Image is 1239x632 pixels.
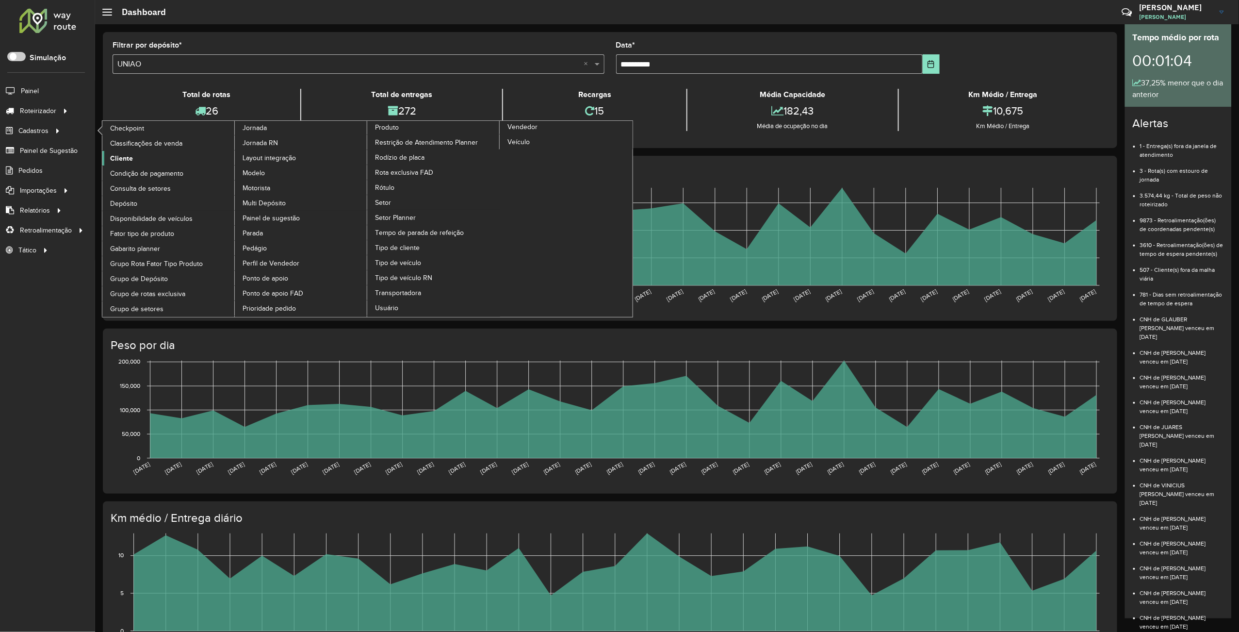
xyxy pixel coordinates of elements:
span: Clear all [584,58,592,70]
a: Tipo de cliente [367,240,500,255]
li: CNH de [PERSON_NAME] venceu em [DATE] [1140,391,1224,416]
text: [DATE] [795,461,814,475]
a: Tempo de parada de refeição [367,225,500,240]
text: [DATE] [827,461,845,475]
span: Condição de pagamento [110,168,183,179]
div: 15 [505,100,684,121]
span: Restrição de Atendimento Planner [375,137,478,148]
a: Vendedor [367,121,633,317]
div: Total de entregas [304,89,500,100]
text: 150,000 [120,383,140,389]
span: Rodízio de placa [375,152,424,163]
a: Fator tipo de produto [102,226,235,241]
text: [DATE] [732,461,750,475]
div: 10,675 [901,100,1105,121]
text: 0 [137,455,140,461]
li: CNH de JUARES [PERSON_NAME] venceu em [DATE] [1140,416,1224,449]
text: [DATE] [1047,288,1065,302]
span: Perfil de Vendedor [243,258,299,268]
li: 3.574,44 kg - Total de peso não roteirizado [1140,184,1224,209]
span: Tipo de cliente [375,243,420,253]
text: [DATE] [793,288,811,302]
a: Rótulo [367,180,500,195]
h4: Km médio / Entrega diário [111,511,1108,525]
text: [DATE] [290,461,309,475]
span: Rota exclusiva FAD [375,167,433,178]
span: Painel de Sugestão [20,146,78,156]
span: Tempo de parada de refeição [375,228,464,238]
li: 9873 - Retroalimentação(ões) de coordenadas pendente(s) [1140,209,1224,233]
text: [DATE] [322,461,340,475]
span: Relatórios [20,205,50,216]
text: [DATE] [542,461,561,475]
li: CNH de [PERSON_NAME] venceu em [DATE] [1140,366,1224,391]
a: Produto [235,121,500,317]
span: Disponibilidade de veículos [110,214,193,224]
a: Restrição de Atendimento Planner [367,135,500,150]
span: Transportadora [375,288,421,298]
text: [DATE] [697,288,716,302]
div: 182,43 [690,100,896,121]
a: Classificações de venda [102,136,235,150]
text: [DATE] [858,461,877,475]
span: Tipo de veículo RN [375,273,432,283]
text: [DATE] [574,461,592,475]
text: [DATE] [1079,461,1097,475]
a: Transportadora [367,285,500,300]
a: Layout integração [235,150,368,165]
li: CNH de VINICIUS [PERSON_NAME] venceu em [DATE] [1140,474,1224,507]
span: Gabarito planner [110,244,160,254]
a: Multi Depósito [235,196,368,210]
div: Total de rotas [115,89,298,100]
a: Checkpoint [102,121,235,135]
text: [DATE] [729,288,748,302]
text: [DATE] [637,461,655,475]
text: [DATE] [353,461,372,475]
text: [DATE] [259,461,277,475]
text: [DATE] [763,461,782,475]
span: Cliente [110,153,133,164]
text: [DATE] [890,461,908,475]
span: [PERSON_NAME] [1140,13,1212,21]
div: Tempo médio por rota [1133,31,1224,44]
span: Pedidos [18,166,43,176]
span: Tático [18,245,36,255]
a: Veículo [500,134,633,149]
a: Modelo [235,166,368,180]
h2: Dashboard [112,7,166,17]
span: Multi Depósito [243,198,286,208]
text: [DATE] [511,461,529,475]
div: 37,25% menor que o dia anterior [1133,77,1224,100]
li: CNH de [PERSON_NAME] venceu em [DATE] [1140,341,1224,366]
text: [DATE] [227,461,245,475]
span: Fator tipo de produto [110,229,174,239]
span: Tipo de veículo [375,258,421,268]
text: 100,000 [120,407,140,413]
span: Pedágio [243,243,267,253]
text: [DATE] [984,461,1003,475]
div: 00:01:04 [1133,44,1224,77]
a: Rota exclusiva FAD [367,165,500,180]
h3: [PERSON_NAME] [1140,3,1212,12]
span: Depósito [110,199,137,209]
li: CNH de [PERSON_NAME] venceu em [DATE] [1140,606,1224,631]
span: Retroalimentação [20,225,72,235]
text: [DATE] [448,461,466,475]
a: Contato Rápido [1116,2,1137,23]
text: [DATE] [385,461,403,475]
a: Prioridade pedido [235,301,368,316]
span: Jornada [243,123,267,133]
text: [DATE] [132,461,151,475]
a: Parada [235,226,368,240]
span: Setor [375,198,391,208]
text: [DATE] [479,461,498,475]
text: [DATE] [196,461,214,475]
li: 1 - Entrega(s) fora da janela de atendimento [1140,134,1224,159]
span: Produto [375,122,399,133]
li: 781 - Dias sem retroalimentação de tempo de espera [1140,283,1224,308]
li: CNH de [PERSON_NAME] venceu em [DATE] [1140,557,1224,582]
text: [DATE] [983,288,1002,302]
span: Vendedor [507,122,538,132]
h4: Alertas [1133,116,1224,131]
text: [DATE] [920,288,938,302]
